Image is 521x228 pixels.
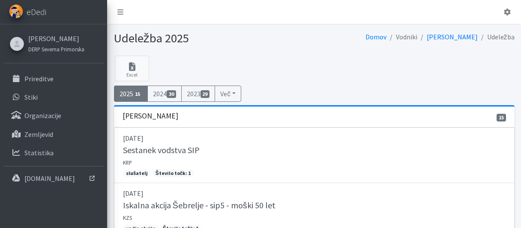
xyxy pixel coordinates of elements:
p: [DATE] [123,133,506,143]
img: eDedi [9,4,23,18]
li: Udeležba [478,31,515,43]
p: Organizacije [24,111,61,120]
p: Prireditve [24,74,54,83]
span: slušatelj [123,169,151,177]
h1: Udeležba 2025 [114,31,311,46]
a: 202329 [181,86,216,102]
a: DERP Severna Primorska [28,44,84,54]
a: 202430 [147,86,182,102]
p: [DOMAIN_NAME] [24,174,75,183]
small: KRP [123,159,132,166]
p: Statistika [24,148,54,157]
a: 202515 [114,86,148,102]
span: 29 [201,90,210,98]
button: Več [215,86,241,102]
a: [PERSON_NAME] [28,33,84,44]
p: [DATE] [123,188,506,198]
a: Excel [115,56,149,81]
p: Zemljevid [24,130,53,139]
a: Zemljevid [3,126,104,143]
h5: Iskalna akcija Šebrelje - sip5 - moški 50 let [123,200,275,210]
p: Stiki [24,93,38,101]
a: [DATE] Sestanek vodstva SIP KRP slušatelj Število točk: 1 [114,127,515,183]
span: Število točk: 1 [153,169,194,177]
span: 15 [133,90,143,98]
span: 30 [167,90,176,98]
a: [DOMAIN_NAME] [3,170,104,187]
h5: Sestanek vodstva SIP [123,145,200,155]
h3: [PERSON_NAME] [123,112,178,121]
a: Stiki [3,89,104,106]
a: Domov [365,33,386,41]
a: [PERSON_NAME] [427,33,478,41]
a: Prireditve [3,70,104,87]
small: KZS [123,214,132,221]
a: Organizacije [3,107,104,124]
li: Vodniki [386,31,417,43]
small: DERP Severna Primorska [28,46,84,53]
span: 15 [497,114,506,121]
a: Statistika [3,144,104,161]
span: eDedi [27,6,46,18]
